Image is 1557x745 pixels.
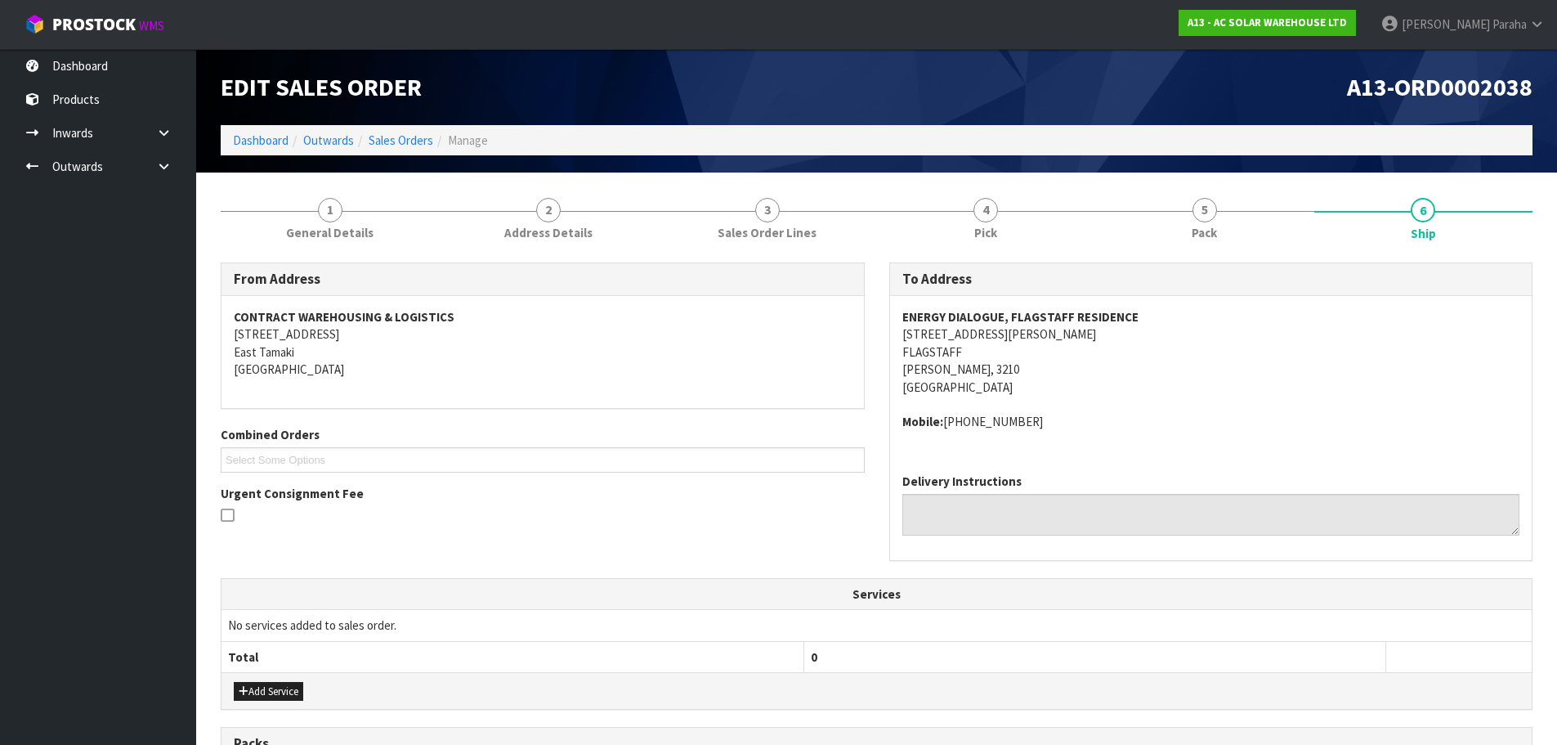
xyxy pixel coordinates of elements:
[1188,16,1347,29] strong: A13 - AC SOLAR WAREHOUSE LTD
[318,198,342,222] span: 1
[448,132,488,148] span: Manage
[25,14,45,34] img: cube-alt.png
[1411,225,1436,242] span: Ship
[973,198,998,222] span: 4
[303,132,354,148] a: Outwards
[902,414,943,429] strong: mobile
[974,224,997,241] span: Pick
[221,485,364,502] label: Urgent Consignment Fee
[221,426,320,443] label: Combined Orders
[286,224,374,241] span: General Details
[1411,198,1435,222] span: 6
[902,309,1139,325] strong: ENERGY DIALOGUE, FLAGSTAFF RESIDENCE
[811,649,817,665] span: 0
[1192,198,1217,222] span: 5
[1192,224,1217,241] span: Pack
[1179,10,1356,36] a: A13 - AC SOLAR WAREHOUSE LTD
[1492,16,1527,32] span: Paraha
[755,198,780,222] span: 3
[504,224,593,241] span: Address Details
[536,198,561,222] span: 2
[902,308,1520,396] address: [STREET_ADDRESS][PERSON_NAME] FLAGSTAFF [PERSON_NAME], 3210 [GEOGRAPHIC_DATA]
[52,14,136,35] span: ProStock
[234,308,852,379] address: [STREET_ADDRESS] East Tamaki [GEOGRAPHIC_DATA]
[221,71,422,102] span: Edit Sales Order
[221,641,803,672] th: Total
[1402,16,1490,32] span: [PERSON_NAME]
[221,579,1532,610] th: Services
[234,309,454,325] strong: CONTRACT WAREHOUSING & LOGISTICS
[221,610,1532,641] td: No services added to sales order.
[369,132,433,148] a: Sales Orders
[234,272,852,287] h3: From Address
[718,224,817,241] span: Sales Order Lines
[139,18,164,34] small: WMS
[234,682,303,702] button: Add Service
[902,473,1022,490] label: Delivery Instructions
[1347,71,1532,102] span: A13-ORD0002038
[902,272,1520,287] h3: To Address
[233,132,289,148] a: Dashboard
[902,413,1520,430] address: [PHONE_NUMBER]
